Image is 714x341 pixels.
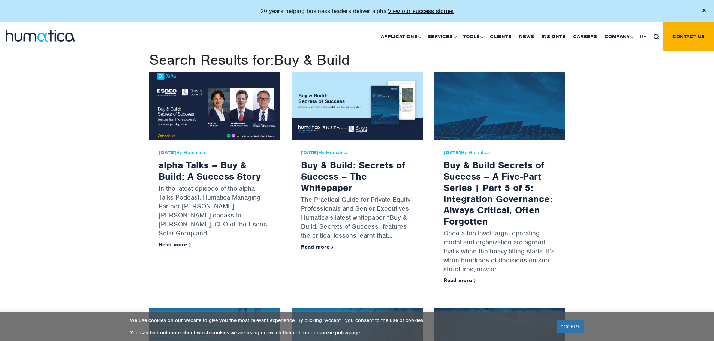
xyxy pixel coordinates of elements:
p: We use cookies on our website to give you the most relevant experience. By clicking “Accept”, you... [130,317,547,323]
strong: [DATE] [443,149,461,156]
a: Company [601,22,636,51]
a: Buy & Build Secrets of Success – A Five-Part Series | Part 5 of 5: Integration Governance: Always... [443,159,553,227]
span: By Humatica [159,150,271,156]
a: News [515,22,538,51]
img: arrowicon [331,246,334,249]
img: search_icon [654,34,659,40]
a: Read more [443,277,476,284]
img: Buy & Build Secrets of Success – A Five-Part Series | Part 5 of 5: Integration Governance: Always... [434,72,565,140]
a: Tools [459,22,486,51]
img: arrowicon [189,243,191,247]
p: The Practical Guide for Private Equity Professionals and Senior Executives Humatica’s latest whit... [301,193,413,244]
p: You can find out more about which cookies we are using or switch them off on our page. [130,329,547,336]
img: Buy & Build: Secrets of Success – The Whitepaper [292,72,423,140]
p: In the latest episode of the alpha Talks Podcast, Humatica Managing Partner [PERSON_NAME] [PERSON... [159,182,271,241]
a: Read more [301,243,334,250]
span: DE [640,33,646,40]
img: alpha Talks – Buy & Build: A Success Story [149,72,280,140]
a: Buy & Build: Secrets of Success – The Whitepaper [301,159,405,194]
a: Services [424,22,459,51]
a: Careers [569,22,601,51]
p: Once a top-level target operating model and organization are agreed, that’s when the heavy liftin... [443,227,556,277]
span: By Humatica [301,150,413,156]
span: Buy & Build [274,51,350,69]
a: Insights [538,22,569,51]
a: Clients [486,22,515,51]
a: cookie policy [319,329,349,336]
span: By Humatica [443,150,556,156]
p: 20 years helping business leaders deliver alpha. [260,7,454,15]
a: Read more [159,241,191,248]
a: Applications [377,22,424,51]
a: Contact us [663,22,714,51]
img: arrowicon [474,279,476,283]
h1: Search Results for: [149,51,565,69]
a: alpha Talks – Buy & Build: A Success Story [159,159,261,182]
a: DE [636,22,650,51]
a: ACCEPT [557,320,584,333]
a: View our success stories [388,7,454,15]
strong: [DATE] [159,149,176,156]
img: logo [6,30,75,42]
strong: [DATE] [301,149,319,156]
